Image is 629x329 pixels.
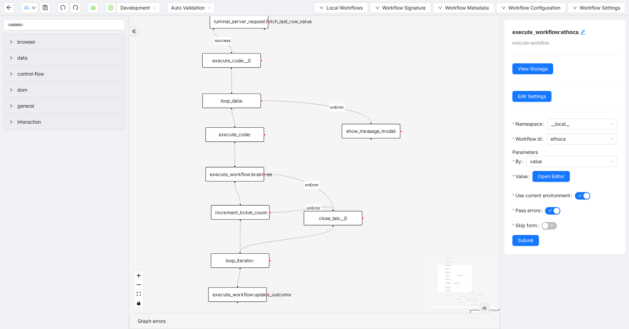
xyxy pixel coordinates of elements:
div: execute_workflow:braintree [206,167,264,182]
span: down [32,6,36,10]
span: edit [580,29,585,35]
span: Workflow Metadata [445,4,489,12]
div: interaction [4,114,125,130]
span: ethoca [550,134,613,144]
div: browser [4,34,125,50]
span: right [9,120,13,124]
div: increment_ticket_count: [211,205,270,220]
span: down [438,6,442,10]
div: dom [4,82,125,98]
span: save [42,5,48,10]
div: loop_data: [202,94,261,108]
div: click to edit id [580,28,585,36]
a: React Flow attribution [481,308,499,312]
span: down [573,6,577,10]
div: execute_workflow:update_outcome [208,287,267,302]
span: Auto Validation [171,3,211,13]
button: downWorkflow Configuration [496,2,566,13]
span: Workflow Configuration [508,4,560,12]
label: Parameters [512,149,538,155]
div: execute_workflow:update_outcomeplus-circle [208,287,267,302]
div: close_tab: [470,310,529,325]
div: execute_code:__0 [202,53,261,68]
button: View Storage [512,63,553,74]
span: data [17,54,119,62]
span: Use current environment [515,192,570,199]
span: down [502,6,506,10]
h5: execute_workflow:ethoca [512,28,617,36]
span: Workflow id [515,135,542,143]
g: Edge from increment_ticket_count: to close_tab:__0 [271,204,333,213]
span: right [9,104,13,108]
span: Pass errors [515,207,540,214]
span: arrow-left [6,5,12,10]
g: Edge from loop_data: to show_message_modal: [262,101,371,122]
span: Namespace [515,120,542,128]
button: Submit [512,235,539,246]
span: right [9,56,13,60]
button: undo [57,2,68,13]
button: cloud-server [88,2,99,13]
button: Edit Settings [512,91,551,102]
span: View Storage [518,65,548,73]
button: play-circle [105,2,116,13]
span: right [9,72,13,76]
g: Edge from execute_workflow:braintree to increment_ticket_count: [235,183,240,203]
button: zoom in [134,271,143,280]
span: Local Workflows [326,4,363,12]
span: execute-workflow [512,40,549,46]
span: Workflow Settings [580,4,620,12]
button: downWorkflow Settings [567,2,626,13]
span: Skip form [515,222,537,229]
span: cloud-upload [24,5,29,10]
span: Development [120,3,156,13]
div: show_message_modal:plus-circle [342,124,400,139]
span: Submit [518,237,533,244]
span: Workflow Signature [382,4,426,12]
button: fit view [134,289,143,299]
span: __local__ [551,119,613,129]
button: downLocal Workflows [314,2,368,13]
span: browser [17,38,119,46]
span: right [9,40,13,44]
div: luminai_server_request:fetch_last_row_valueplus-circle [210,14,268,29]
span: plus-circle [366,144,376,154]
button: cloud-uploaddown [21,2,38,13]
div: data [4,50,125,66]
span: Open Editor [538,173,564,180]
div: general [4,98,125,114]
div: close_tab:__0 [304,211,362,225]
span: redo [73,5,78,10]
g: Edge from increment_ticket_count: to loop_iterator: [240,221,240,252]
span: right [9,88,13,92]
span: down [375,6,379,10]
button: arrow-left [3,2,14,13]
span: play-circle [108,5,114,10]
div: control-flow [4,66,125,82]
span: Edit Settings [518,93,546,100]
span: plus-circle [233,308,242,317]
span: By [515,158,521,165]
g: Edge from close_tab:__0 to loop_iterator: [240,227,333,252]
div: loop_iterator: [211,253,269,268]
button: downWorkflow Metadata [433,2,494,13]
g: Edge from luminai_server_request:fetch_last_row_value to execute_code:__0 [214,30,232,51]
span: general [17,102,119,110]
span: control-flow [17,70,119,78]
button: redo [70,2,81,13]
span: undo [60,5,66,10]
div: Graph errors [138,317,491,325]
g: Edge from loop_iterator: to execute_workflow:update_outcome [238,269,240,286]
button: zoom out [134,280,143,289]
span: double-right [482,306,487,311]
button: toggle interactivity [134,299,143,308]
button: save [40,2,51,13]
g: Edge from loop_data: to execute_code: [232,110,235,126]
span: value [530,156,613,167]
span: dom [17,86,119,94]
